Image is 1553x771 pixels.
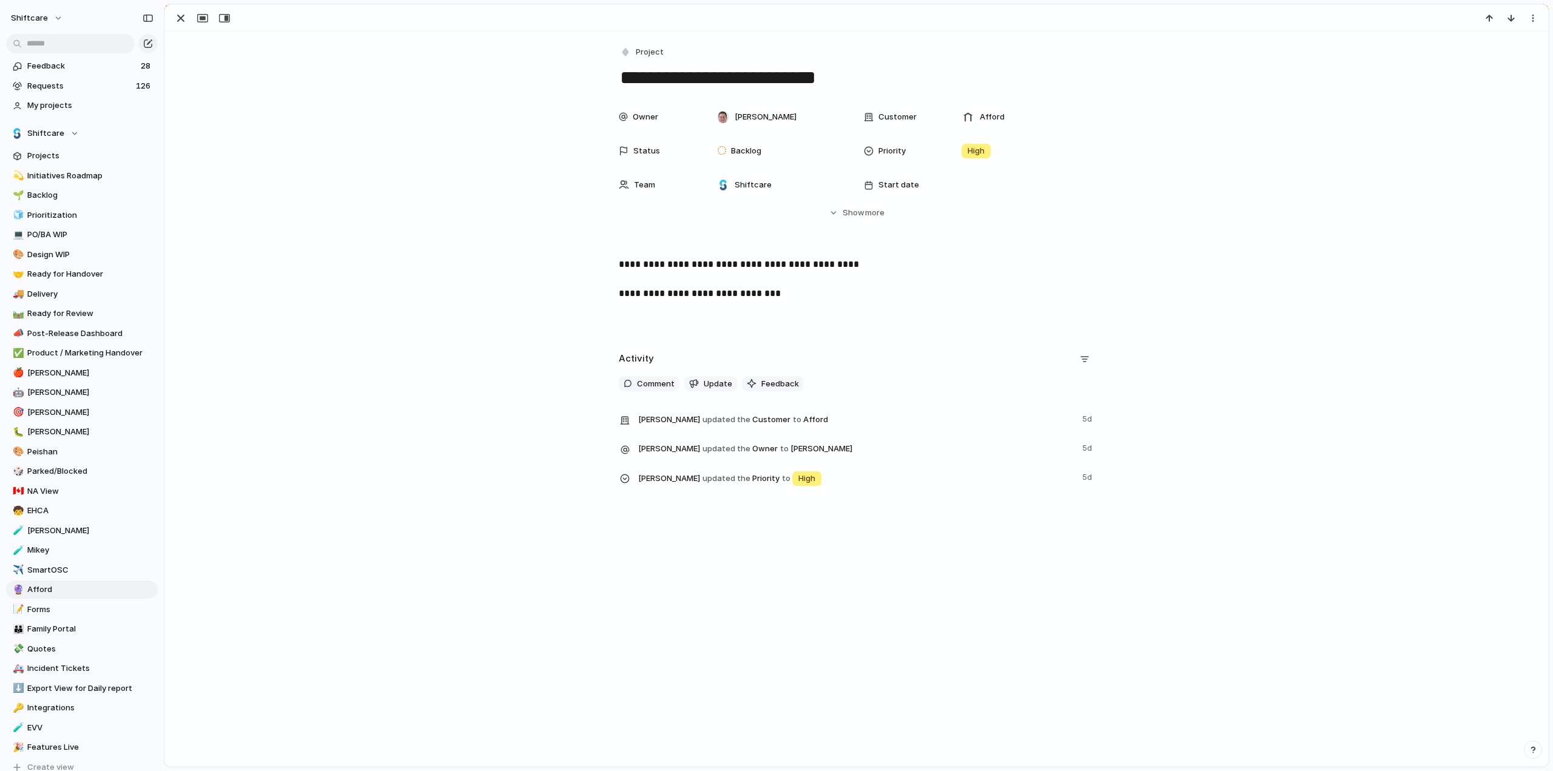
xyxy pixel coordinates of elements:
button: Shiftcare [6,124,158,143]
a: Feedback28 [6,57,158,75]
span: [PERSON_NAME] [735,111,797,123]
div: 🐛 [13,425,21,439]
span: Mikey [27,544,153,556]
span: Update [704,378,732,390]
div: 🧪 [13,544,21,557]
a: 📣Post-Release Dashboard [6,325,158,343]
a: ✈️SmartOSC [6,561,158,579]
div: 🎨 [13,247,21,261]
a: ✅Product / Marketing Handover [6,344,158,362]
a: ⬇️Export View for Daily report [6,679,158,698]
span: Backlog [731,145,761,157]
span: [PERSON_NAME] [27,525,153,537]
div: 🚚 [13,287,21,301]
span: Ready for Review [27,308,153,320]
span: [PERSON_NAME] [638,414,700,426]
a: 💫Initiatives Roadmap [6,167,158,185]
button: 👪 [11,623,23,635]
a: 👪Family Portal [6,620,158,638]
span: EHCA [27,505,153,517]
span: High [798,473,815,485]
button: ✈️ [11,564,23,576]
div: 🧪 [13,524,21,537]
span: Export View for Daily report [27,682,153,695]
span: Product / Marketing Handover [27,347,153,359]
button: 🧪 [11,544,23,556]
button: ⬇️ [11,682,23,695]
a: 🤝Ready for Handover [6,265,158,283]
div: 🎉Features Live [6,738,158,756]
a: 🤖[PERSON_NAME] [6,383,158,402]
div: 📝 [13,602,21,616]
span: Customer [878,111,917,123]
span: [PERSON_NAME] [638,473,700,485]
span: NA View [27,485,153,497]
button: 🧪 [11,525,23,537]
a: Requests126 [6,77,158,95]
div: 🎨Peishan [6,443,158,461]
button: 🤖 [11,386,23,399]
button: 🧪 [11,722,23,734]
span: 5d [1082,411,1094,425]
span: [PERSON_NAME] [27,367,153,379]
div: 🧒EHCA [6,502,158,520]
div: 🧪[PERSON_NAME] [6,522,158,540]
span: 126 [136,80,153,92]
span: Projects [27,150,153,162]
button: 🎯 [11,406,23,419]
a: 🎨Design WIP [6,246,158,264]
button: 🧊 [11,209,23,221]
span: Backlog [27,189,153,201]
button: Comment [619,376,679,392]
div: 💸 [13,642,21,656]
a: 🐛[PERSON_NAME] [6,423,158,441]
a: 💸Quotes [6,640,158,658]
div: 🛤️ [13,307,21,321]
div: 💫 [13,169,21,183]
button: shiftcare [5,8,69,28]
button: 💻 [11,229,23,241]
span: Owner [638,440,1075,457]
span: Quotes [27,643,153,655]
a: 🔮Afford [6,581,158,599]
button: 🧒 [11,505,23,517]
div: 🍎 [13,366,21,380]
div: 💻 [13,228,21,242]
span: updated the [702,414,750,426]
div: 🎯[PERSON_NAME] [6,403,158,422]
button: 🎉 [11,741,23,753]
span: Feedback [27,60,137,72]
span: PO/BA WIP [27,229,153,241]
span: Requests [27,80,132,92]
button: 🇨🇦 [11,485,23,497]
button: 🤝 [11,268,23,280]
span: Shiftcare [735,179,772,191]
span: Post-Release Dashboard [27,328,153,340]
a: 🍎[PERSON_NAME] [6,364,158,382]
div: ✈️ [13,563,21,577]
a: 🚑Incident Tickets [6,659,158,678]
button: 📣 [11,328,23,340]
div: 🚚Delivery [6,285,158,303]
a: 🛤️Ready for Review [6,305,158,323]
a: 📝Forms [6,601,158,619]
span: Priority [638,469,1075,487]
button: 🔮 [11,584,23,596]
span: [PERSON_NAME] [27,406,153,419]
div: ⬇️ [13,681,21,695]
div: 🧊 [13,208,21,222]
button: 🔑 [11,702,23,714]
div: 🧪Mikey [6,541,158,559]
span: Shiftcare [27,127,64,140]
span: Forms [27,604,153,616]
span: more [865,207,884,219]
div: 👪 [13,622,21,636]
a: 🧊Prioritization [6,206,158,224]
span: Start date [878,179,919,191]
span: Ready for Handover [27,268,153,280]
